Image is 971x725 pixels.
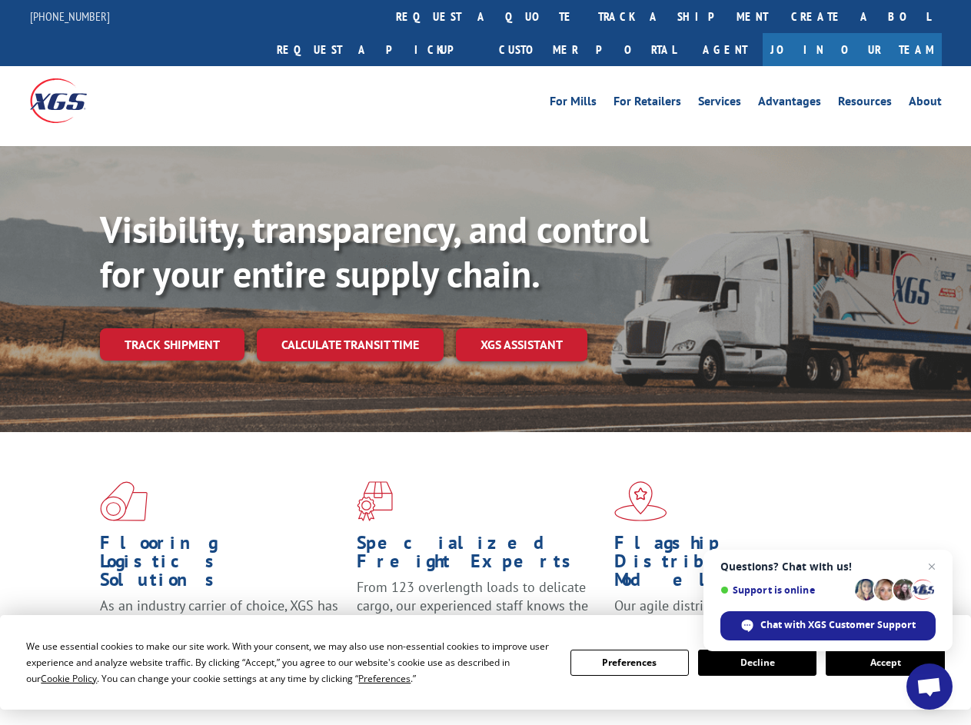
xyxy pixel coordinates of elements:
[698,95,741,112] a: Services
[687,33,763,66] a: Agent
[30,8,110,24] a: [PHONE_NUMBER]
[357,578,602,647] p: From 123 overlength loads to delicate cargo, our experienced staff knows the best way to move you...
[550,95,597,112] a: For Mills
[358,672,411,685] span: Preferences
[614,534,860,597] h1: Flagship Distribution Model
[763,33,942,66] a: Join Our Team
[257,328,444,361] a: Calculate transit time
[26,638,551,687] div: We use essential cookies to make our site work. With your consent, we may also use non-essential ...
[614,95,681,112] a: For Retailers
[570,650,689,676] button: Preferences
[100,597,338,651] span: As an industry carrier of choice, XGS has brought innovation and dedication to flooring logistics...
[41,672,97,685] span: Cookie Policy
[614,481,667,521] img: xgs-icon-flagship-distribution-model-red
[357,481,393,521] img: xgs-icon-focused-on-flooring-red
[826,650,944,676] button: Accept
[100,481,148,521] img: xgs-icon-total-supply-chain-intelligence-red
[760,618,916,632] span: Chat with XGS Customer Support
[100,328,244,361] a: Track shipment
[720,560,936,573] span: Questions? Chat with us!
[906,663,953,710] div: Open chat
[698,650,816,676] button: Decline
[357,534,602,578] h1: Specialized Freight Experts
[265,33,487,66] a: Request a pickup
[100,534,345,597] h1: Flooring Logistics Solutions
[456,328,587,361] a: XGS ASSISTANT
[100,205,649,298] b: Visibility, transparency, and control for your entire supply chain.
[487,33,687,66] a: Customer Portal
[838,95,892,112] a: Resources
[758,95,821,112] a: Advantages
[909,95,942,112] a: About
[614,597,855,651] span: Our agile distribution network gives you nationwide inventory management on demand.
[720,611,936,640] div: Chat with XGS Customer Support
[923,557,941,576] span: Close chat
[720,584,850,596] span: Support is online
